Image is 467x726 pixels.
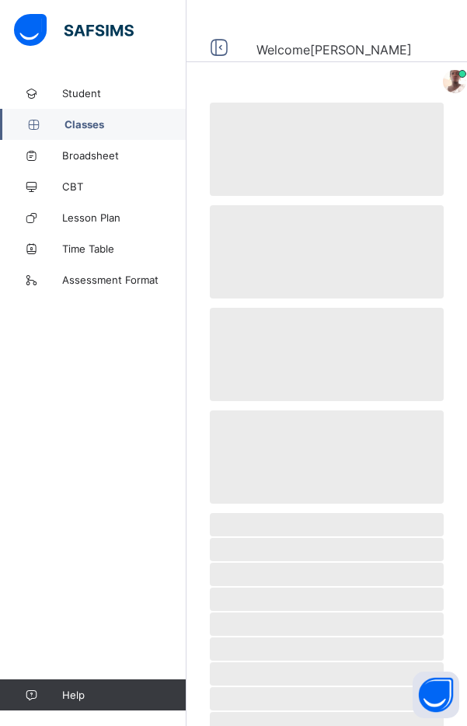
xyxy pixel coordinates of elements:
[62,211,186,224] span: Lesson Plan
[62,87,186,99] span: Student
[210,662,444,686] span: ‌
[62,243,186,255] span: Time Table
[14,14,134,47] img: safsims
[210,538,444,561] span: ‌
[210,410,444,504] span: ‌
[413,672,459,718] button: Open asap
[210,103,444,196] span: ‌
[62,149,186,162] span: Broadsheet
[210,637,444,661] span: ‌
[64,118,186,131] span: Classes
[62,274,186,286] span: Assessment Format
[256,42,412,58] span: Welcome [PERSON_NAME]
[210,308,444,401] span: ‌
[210,563,444,586] span: ‌
[210,613,444,636] span: ‌
[62,689,186,701] span: Help
[62,180,186,193] span: CBT
[210,205,444,298] span: ‌
[210,513,444,536] span: ‌
[210,588,444,611] span: ‌
[210,687,444,710] span: ‌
